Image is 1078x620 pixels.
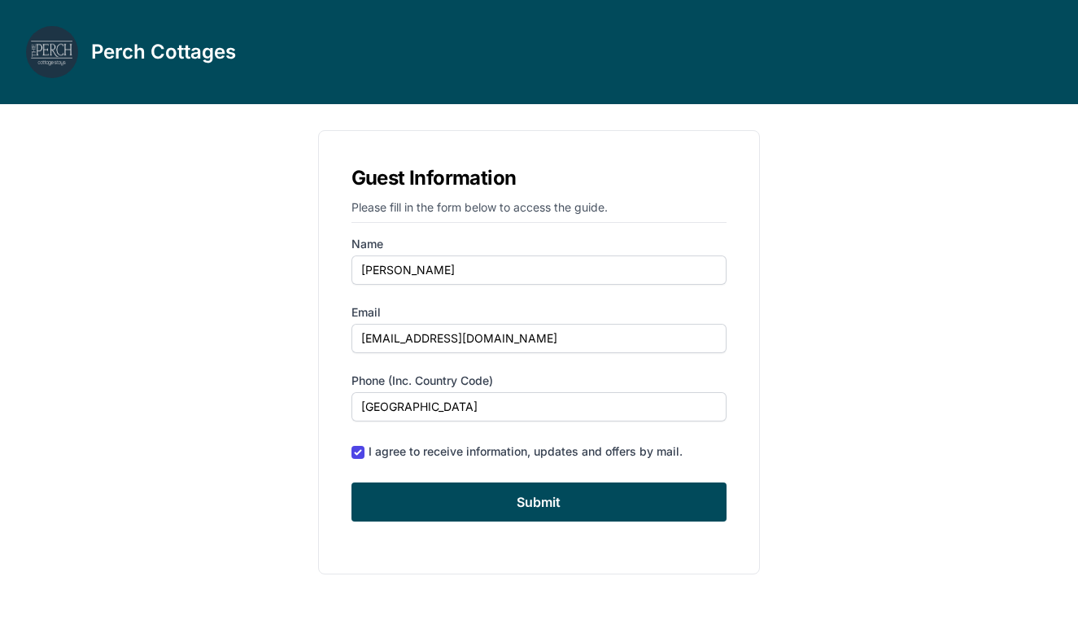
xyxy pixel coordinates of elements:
h3: Perch Cottages [91,39,236,65]
input: Submit [351,482,727,522]
p: Please fill in the form below to access the guide. [351,199,727,223]
label: Name [351,236,727,252]
h1: Guest Information [351,164,727,193]
div: I agree to receive information, updates and offers by mail. [369,443,683,460]
img: lbscve6jyqy4usxktyb5b1icebv1 [26,26,78,78]
label: Email [351,304,727,321]
a: Perch Cottages [26,26,236,78]
label: Phone (inc. country code) [351,373,727,389]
